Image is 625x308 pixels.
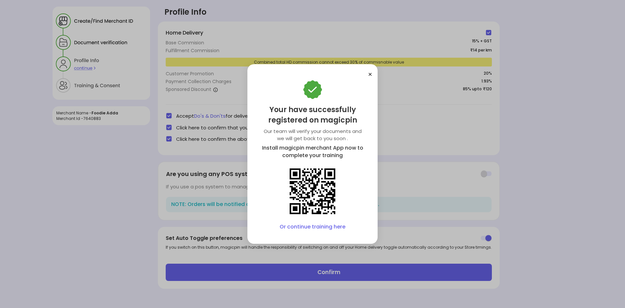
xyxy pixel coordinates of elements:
[303,80,322,99] img: Bmiey8A6pIvryUbuH9gNkaXLk_d0upLGesanSgfXTNQpErMybyzEx-Ux_6fu80IKHCRuIThfIE-JRLXil1y1pG8iRpVbs98nc...
[368,69,372,80] button: ×
[286,165,339,217] img: QR code
[260,128,365,142] div: Our team will verify your documents and we will get back to you soon .
[280,223,345,231] a: Or continue training here
[260,144,365,159] div: Install magicpin merchant App now to complete your training
[260,105,365,125] div: Your have successfully registered on magicpin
